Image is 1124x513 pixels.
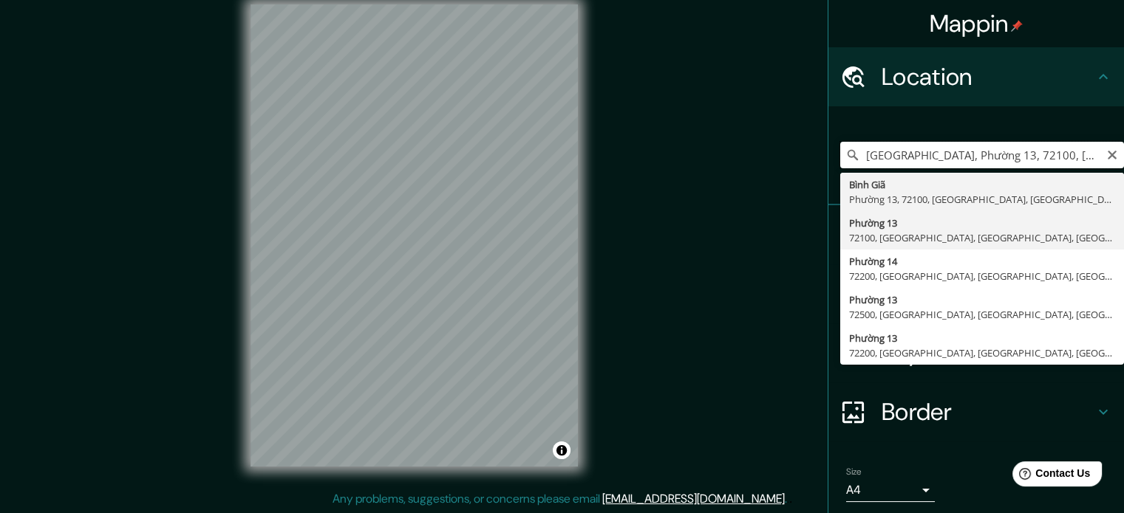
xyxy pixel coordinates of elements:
div: Border [828,382,1124,441]
div: A4 [846,478,935,502]
canvas: Map [251,4,578,466]
div: Style [828,264,1124,323]
div: Phường 13, 72100, [GEOGRAPHIC_DATA], [GEOGRAPHIC_DATA], [GEOGRAPHIC_DATA] [849,192,1115,207]
p: Any problems, suggestions, or concerns please email . [333,490,787,508]
div: Location [828,47,1124,106]
h4: Layout [882,338,1094,368]
div: . [789,490,792,508]
h4: Border [882,397,1094,427]
div: Phường 13 [849,292,1115,307]
input: Pick your city or area [840,142,1124,168]
div: . [787,490,789,508]
div: 72200, [GEOGRAPHIC_DATA], [GEOGRAPHIC_DATA], [GEOGRAPHIC_DATA] [849,269,1115,283]
img: pin-icon.png [1011,20,1023,32]
div: Layout [828,323,1124,382]
div: Pins [828,205,1124,264]
iframe: Help widget launcher [992,455,1108,497]
div: 72200, [GEOGRAPHIC_DATA], [GEOGRAPHIC_DATA], [GEOGRAPHIC_DATA] [849,345,1115,360]
label: Size [846,466,862,478]
div: 72100, [GEOGRAPHIC_DATA], [GEOGRAPHIC_DATA], [GEOGRAPHIC_DATA] [849,230,1115,245]
button: Toggle attribution [553,441,570,459]
div: 72500, [GEOGRAPHIC_DATA], [GEOGRAPHIC_DATA], [GEOGRAPHIC_DATA] [849,307,1115,322]
button: Clear [1106,147,1118,161]
div: Phường 13 [849,331,1115,345]
div: Phường 14 [849,254,1115,269]
a: [EMAIL_ADDRESS][DOMAIN_NAME] [602,491,785,506]
h4: Mappin [930,9,1023,38]
h4: Location [882,62,1094,92]
div: Phường 13 [849,216,1115,230]
div: Bình Giã [849,177,1115,192]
